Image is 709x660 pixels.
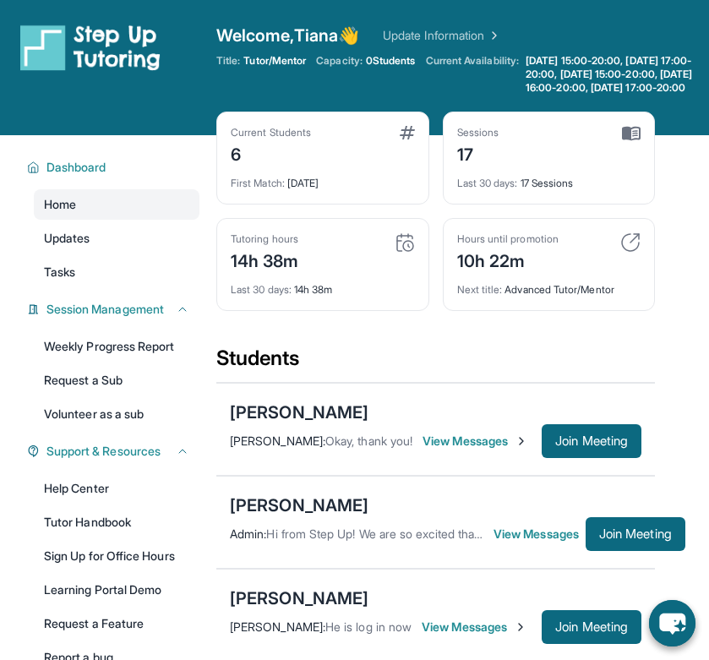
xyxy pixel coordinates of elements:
div: Advanced Tutor/Mentor [457,273,641,297]
div: 17 Sessions [457,166,641,190]
div: Sessions [457,126,499,139]
img: card [395,232,415,253]
span: Dashboard [46,159,106,176]
button: Session Management [40,301,189,318]
a: Request a Feature [34,608,199,639]
span: Last 30 days : [231,283,292,296]
span: Last 30 days : [457,177,518,189]
span: Okay, thank you! [325,434,412,448]
div: 14h 38m [231,246,299,273]
a: Request a Sub [34,365,199,395]
span: Join Meeting [555,622,628,632]
div: Students [216,345,655,382]
img: logo [20,24,161,71]
span: Home [44,196,76,213]
span: [PERSON_NAME] : [230,434,325,448]
a: Weekly Progress Report [34,331,199,362]
span: Welcome, Tiana 👋 [216,24,359,47]
span: View Messages [494,526,586,543]
a: Updates [34,223,199,254]
button: Join Meeting [586,517,685,551]
img: Chevron Right [484,27,501,44]
div: [PERSON_NAME] [230,401,368,424]
div: 17 [457,139,499,166]
div: Tutoring hours [231,232,299,246]
span: [DATE] 15:00-20:00, [DATE] 17:00-20:00, [DATE] 15:00-20:00, [DATE] 16:00-20:00, [DATE] 17:00-20:00 [526,54,706,95]
div: Hours until promotion [457,232,559,246]
div: 10h 22m [457,246,559,273]
span: Support & Resources [46,443,161,460]
img: Chevron-Right [515,434,528,448]
div: [PERSON_NAME] [230,586,368,610]
div: 6 [231,139,311,166]
span: View Messages [422,619,527,635]
a: Help Center [34,473,199,504]
span: First Match : [231,177,285,189]
button: chat-button [649,600,695,646]
img: card [622,126,641,141]
span: Updates [44,230,90,247]
span: Admin : [230,526,266,541]
a: Sign Up for Office Hours [34,541,199,571]
button: Join Meeting [542,610,641,644]
span: Next title : [457,283,503,296]
img: Chevron-Right [514,620,527,634]
span: Capacity: [316,54,363,68]
a: Tasks [34,257,199,287]
span: [PERSON_NAME] : [230,619,325,634]
span: Join Meeting [555,436,628,446]
span: Session Management [46,301,164,318]
a: Home [34,189,199,220]
span: Join Meeting [599,529,672,539]
span: View Messages [423,433,528,450]
span: 0 Students [366,54,416,68]
span: He is log in now [325,619,412,634]
span: Title: [216,54,240,68]
span: Tasks [44,264,75,281]
button: Support & Resources [40,443,189,460]
a: Volunteer as a sub [34,399,199,429]
div: Current Students [231,126,311,139]
a: Tutor Handbook [34,507,199,537]
a: Learning Portal Demo [34,575,199,605]
img: card [400,126,415,139]
img: card [620,232,641,253]
div: 14h 38m [231,273,415,297]
button: Dashboard [40,159,189,176]
span: Tutor/Mentor [243,54,306,68]
div: [PERSON_NAME] [230,494,368,517]
button: Join Meeting [542,424,641,458]
span: Current Availability: [426,54,519,95]
a: [DATE] 15:00-20:00, [DATE] 17:00-20:00, [DATE] 15:00-20:00, [DATE] 16:00-20:00, [DATE] 17:00-20:00 [522,54,709,95]
a: Update Information [383,27,501,44]
div: [DATE] [231,166,415,190]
